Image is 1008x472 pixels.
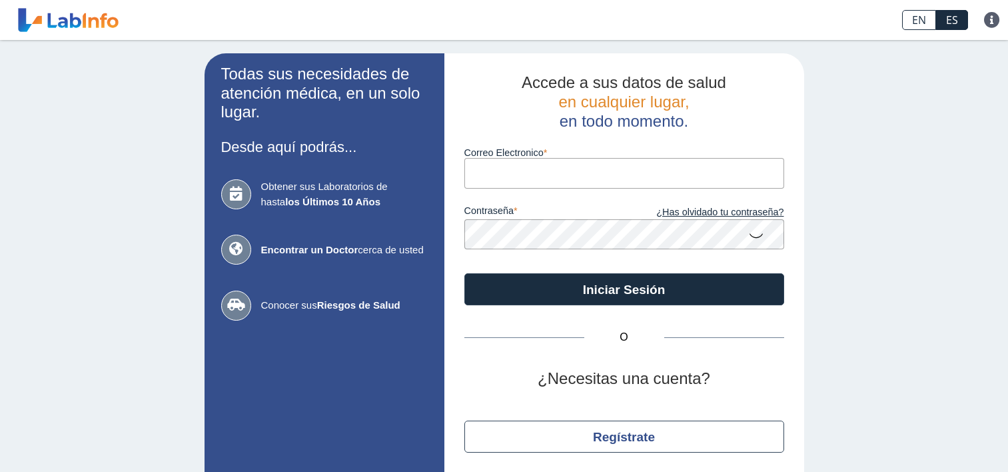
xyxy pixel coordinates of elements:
[464,273,784,305] button: Iniciar Sesión
[584,329,664,345] span: O
[464,205,624,220] label: contraseña
[936,10,968,30] a: ES
[221,65,428,122] h2: Todas sus necesidades de atención médica, en un solo lugar.
[261,243,428,258] span: cerca de usted
[285,196,380,207] b: los Últimos 10 Años
[558,93,689,111] span: en cualquier lugar,
[522,73,726,91] span: Accede a sus datos de salud
[317,299,400,311] b: Riesgos de Salud
[261,298,428,313] span: Conocer sus
[464,369,784,389] h2: ¿Necesitas una cuenta?
[464,147,784,158] label: Correo Electronico
[464,421,784,453] button: Regístrate
[624,205,784,220] a: ¿Has olvidado tu contraseña?
[560,112,688,130] span: en todo momento.
[902,10,936,30] a: EN
[221,139,428,155] h3: Desde aquí podrás...
[261,244,358,255] b: Encontrar un Doctor
[261,179,428,209] span: Obtener sus Laboratorios de hasta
